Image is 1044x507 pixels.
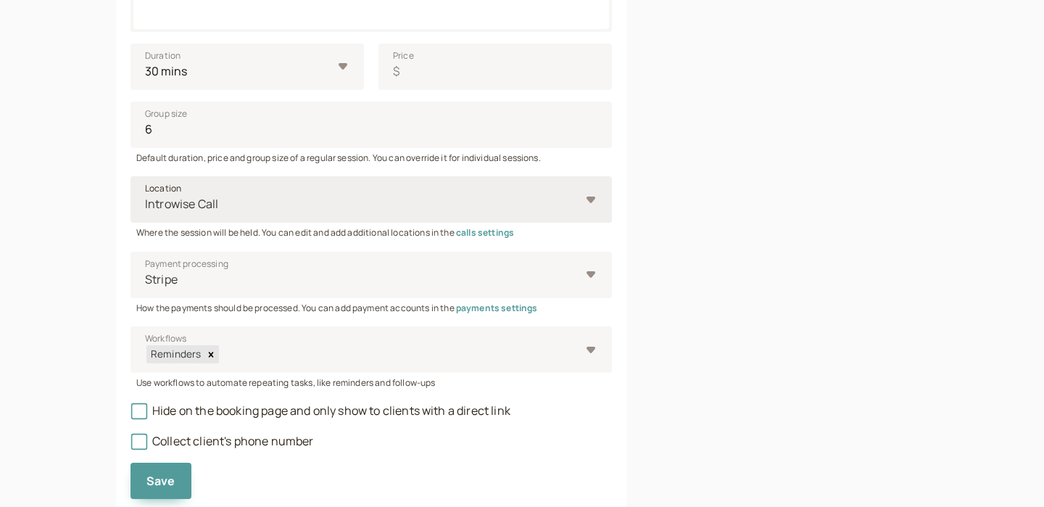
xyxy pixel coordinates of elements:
iframe: Chat Widget [971,437,1044,507]
a: calls settings [456,226,514,239]
div: Use workflows to automate repeating tasks, like reminders and follow-ups [130,373,612,389]
div: Default duration, price and group size of a regular session. You can override it for individual s... [130,148,612,165]
span: Workflows [145,331,186,346]
a: payments settings [456,302,538,314]
span: Collect client's phone number [130,433,314,449]
span: Save [146,473,175,489]
span: $ [393,62,399,81]
input: WorkflowsRemindersRemove Reminders [219,346,221,363]
input: Group size [130,102,612,148]
div: How the payments should be processed. You can add payment accounts in the [130,298,612,315]
input: Price$ [378,44,612,90]
div: Remove Reminders [203,345,219,363]
span: Group size [145,107,188,121]
input: LocationIntrowise Call [144,196,146,213]
span: Location [145,181,181,196]
span: Hide on the booking page and only show to clients with a direct link [130,403,510,419]
input: Payment processingStripe [144,271,146,288]
div: Where the session will be held. You can edit and add additional locations in the [130,223,612,239]
button: Save [130,463,191,499]
span: Price [393,49,414,63]
span: Payment processing [145,257,228,271]
select: Duration [130,44,364,90]
span: Duration [145,49,181,63]
div: Reminders [146,345,203,363]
